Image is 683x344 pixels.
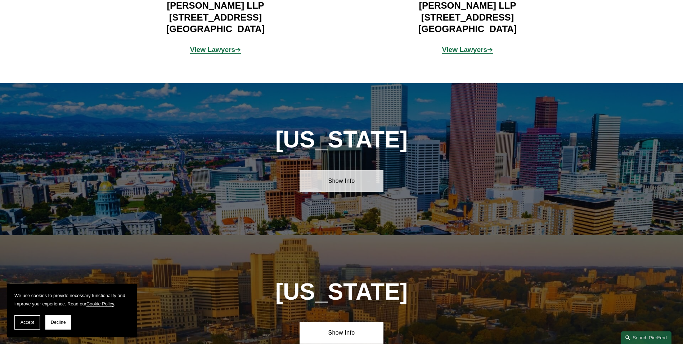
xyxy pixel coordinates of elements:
[86,301,114,306] a: Cookie Policy
[190,46,241,53] a: View Lawyers➔
[442,46,487,53] strong: View Lawyers
[621,331,671,344] a: Search this site
[14,291,130,308] p: We use cookies to provide necessary functionality and improve your experience. Read our .
[300,322,383,344] a: Show Info
[14,315,40,330] button: Accept
[237,279,446,305] h1: [US_STATE]
[190,46,241,53] span: ➔
[51,320,66,325] span: Decline
[190,46,235,53] strong: View Lawyers
[442,46,493,53] a: View Lawyers➔
[7,284,137,337] section: Cookie banner
[45,315,71,330] button: Decline
[21,320,34,325] span: Accept
[300,170,383,192] a: Show Info
[442,46,493,53] span: ➔
[237,127,446,153] h1: [US_STATE]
